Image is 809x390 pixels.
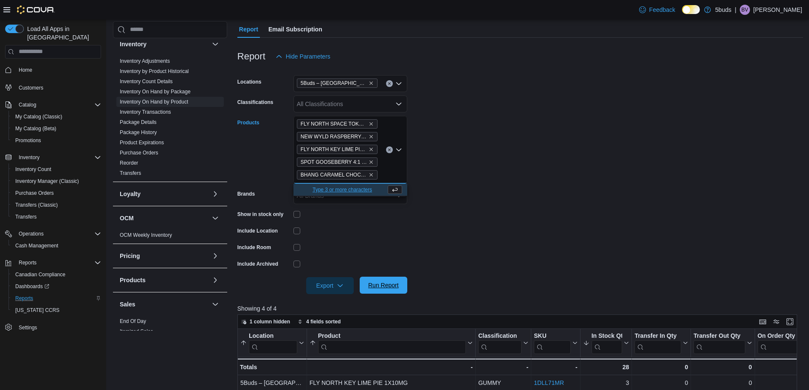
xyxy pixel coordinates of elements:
[237,227,278,234] label: Include Location
[120,129,157,136] span: Package History
[12,269,101,280] span: Canadian Compliance
[758,317,768,327] button: Keyboard shortcuts
[5,60,101,356] nav: Complex example
[386,80,393,87] button: Clear input
[583,378,629,388] div: 3
[8,123,104,135] button: My Catalog (Beta)
[120,40,147,48] h3: Inventory
[17,6,55,14] img: Cova
[210,213,220,223] button: OCM
[120,129,157,135] a: Package History
[237,191,255,197] label: Brands
[15,152,101,163] span: Inventory
[301,145,367,154] span: FLY NORTH KEY LIME PIE 1X10MG
[120,58,170,64] a: Inventory Adjustments
[237,304,803,313] p: Showing 4 of 4
[120,160,138,166] a: Reorder
[753,5,802,15] p: [PERSON_NAME]
[309,332,473,354] button: Product
[120,149,158,156] span: Purchase Orders
[120,252,140,260] h3: Pricing
[120,119,157,126] span: Package Details
[8,199,104,211] button: Transfers (Classic)
[12,305,63,315] a: [US_STATE] CCRS
[24,25,101,42] span: Load All Apps in [GEOGRAPHIC_DATA]
[210,299,220,309] button: Sales
[120,232,172,238] a: OCM Weekly Inventory
[534,362,577,372] div: -
[15,100,101,110] span: Catalog
[735,5,736,15] p: |
[12,293,37,303] a: Reports
[238,317,293,327] button: 1 column hidden
[120,214,134,222] h3: OCM
[15,113,62,120] span: My Catalog (Classic)
[293,184,407,196] div: Choose from the following options
[19,154,39,161] span: Inventory
[693,378,752,388] div: 0
[478,332,521,340] div: Classification
[15,125,56,132] span: My Catalog (Beta)
[478,332,521,354] div: Classification
[240,362,304,372] div: Totals
[2,81,104,93] button: Customers
[120,68,189,75] span: Inventory by Product Historical
[297,79,378,88] span: 5Buds – Humboldt
[318,332,466,340] div: Product
[272,48,334,65] button: Hide Parameters
[12,176,101,186] span: Inventory Manager (Classic)
[649,6,675,14] span: Feedback
[360,277,407,294] button: Run Report
[120,190,209,198] button: Loyalty
[19,230,44,237] span: Operations
[297,157,378,167] span: SPOT GOOSEBERRY 4:1 CBG:THC GUMMIES
[120,170,141,176] a: Transfers
[478,362,528,372] div: -
[693,362,752,372] div: 0
[715,5,731,15] p: 5buds
[15,283,49,290] span: Dashboards
[693,332,745,354] div: Transfer Out Qty
[2,321,104,334] button: Settings
[19,101,36,108] span: Catalog
[757,332,800,354] div: On Order Qty
[386,146,393,153] button: Clear input
[12,281,101,292] span: Dashboards
[478,332,528,354] button: Classification
[636,1,679,18] a: Feedback
[240,332,304,354] button: Location
[120,139,164,146] span: Product Expirations
[120,232,172,238] span: OCM Weekly Inventory
[12,293,101,303] span: Reports
[534,332,570,340] div: SKU
[12,123,60,134] a: My Catalog (Beta)
[297,119,378,129] span: FLY NORTH SPACE TOKEN CITRUS SIZZLE 10X10MG
[534,332,570,354] div: SKU URL
[297,145,378,154] span: FLY NORTH KEY LIME PIE 1X10MG
[12,241,62,251] a: Cash Management
[12,212,101,222] span: Transfers
[301,171,367,179] span: BHANG CARAMEL CHOC 1:1 10G
[15,295,33,302] span: Reports
[15,307,59,314] span: [US_STATE] CCRS
[19,259,37,266] span: Reports
[210,275,220,285] button: Products
[120,328,153,334] a: Itemized Sales
[12,241,101,251] span: Cash Management
[120,276,209,284] button: Products
[634,378,688,388] div: 0
[8,304,104,316] button: [US_STATE] CCRS
[286,52,330,61] span: Hide Parameters
[311,277,349,294] span: Export
[297,170,378,180] span: BHANG CARAMEL CHOC 1:1 10G
[2,152,104,163] button: Inventory
[12,212,40,222] a: Transfers
[120,40,209,48] button: Inventory
[2,64,104,76] button: Home
[318,332,466,354] div: Product
[478,378,528,388] div: GUMMY
[120,109,171,115] a: Inventory Transactions
[19,84,43,91] span: Customers
[120,318,146,324] a: End Of Day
